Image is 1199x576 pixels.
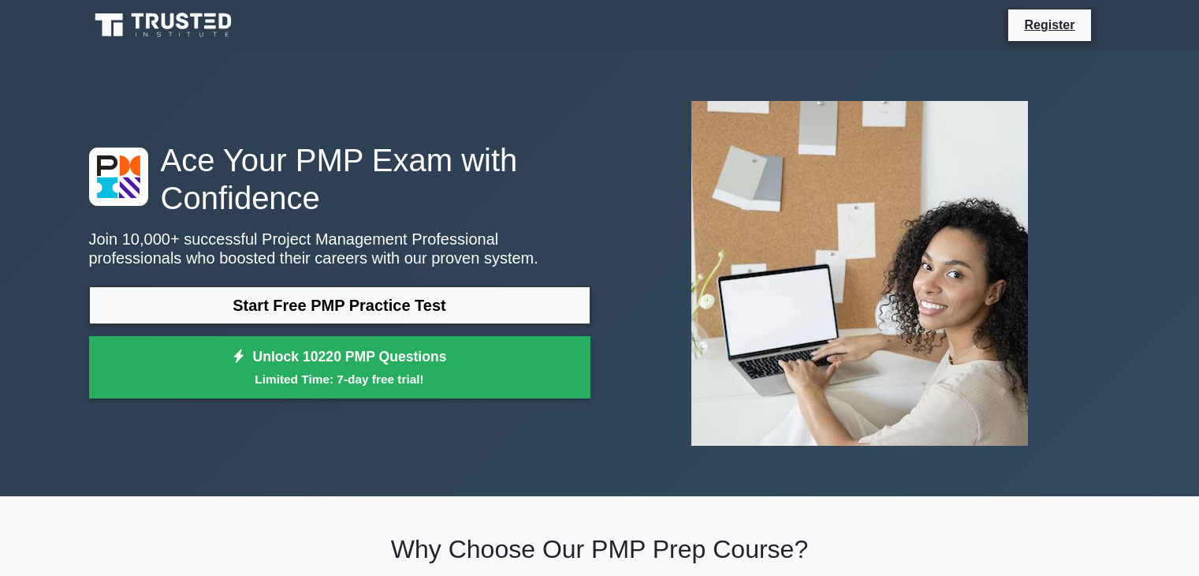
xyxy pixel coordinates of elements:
[89,286,590,324] a: Start Free PMP Practice Test
[89,230,590,267] p: Join 10,000+ successful Project Management Professional professionals who boosted their careers w...
[109,370,571,388] small: Limited Time: 7-day free trial!
[1015,15,1084,35] a: Register
[89,336,590,399] a: Unlock 10220 PMP QuestionsLimited Time: 7-day free trial!
[89,534,1111,564] h2: Why Choose Our PMP Prep Course?
[89,141,590,217] h1: Ace Your PMP Exam with Confidence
